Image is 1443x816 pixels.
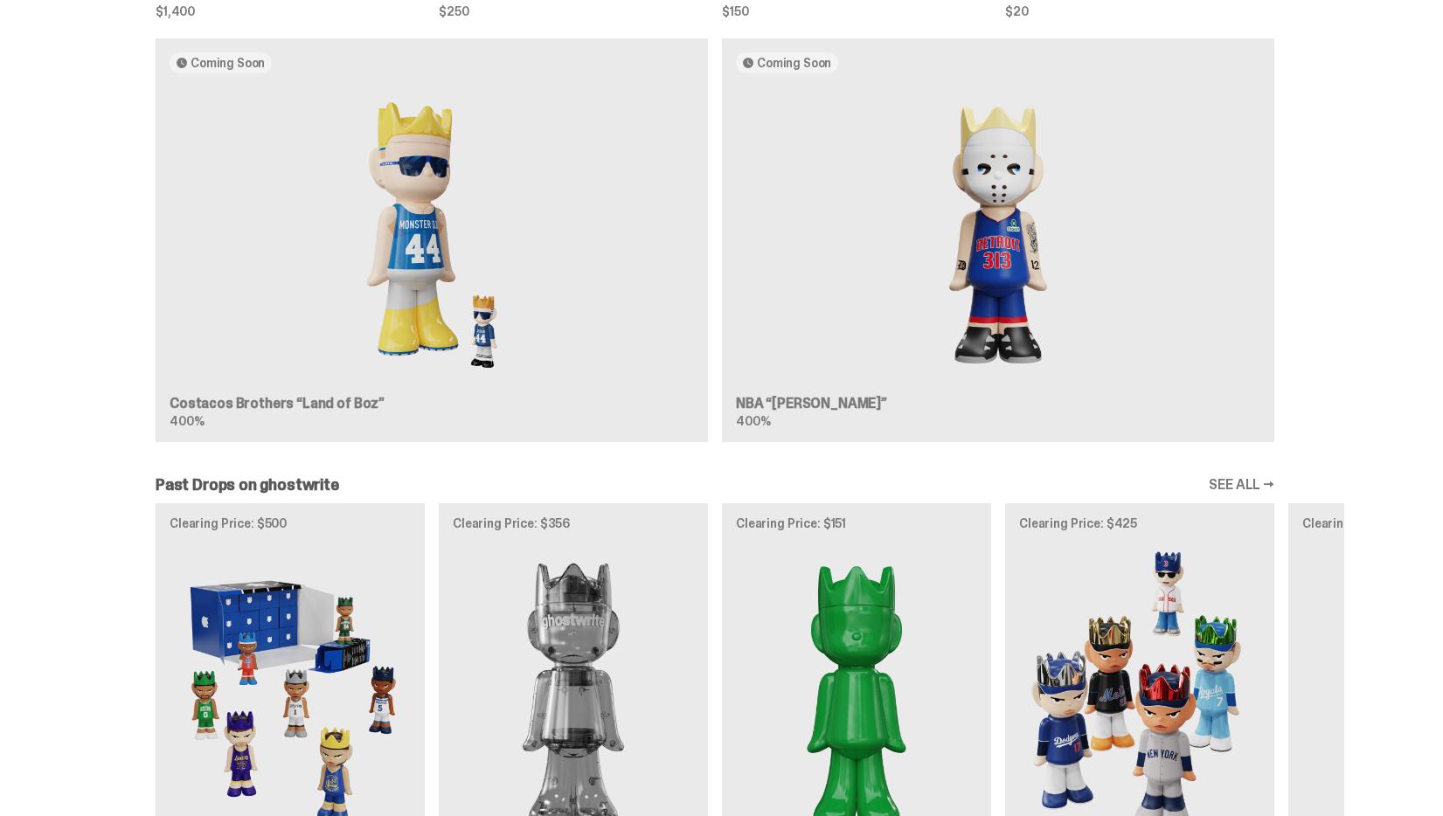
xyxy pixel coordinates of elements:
p: Clearing Price: $500 [170,517,411,529]
span: 400% [736,413,770,429]
span: $150 [722,5,991,17]
h3: Costacos Brothers “Land of Boz” [170,397,694,411]
span: $20 [1005,5,1274,17]
span: Coming Soon [757,56,831,70]
span: 400% [170,413,204,429]
img: Land of Boz [170,87,694,383]
p: Clearing Price: $151 [736,517,977,529]
span: $250 [439,5,708,17]
h3: NBA “[PERSON_NAME]” [736,397,1260,411]
span: Coming Soon [191,56,265,70]
span: $1,400 [156,5,425,17]
h2: Past Drops on ghostwrite [156,477,339,493]
img: Eminem [736,87,1260,383]
p: Clearing Price: $356 [453,517,694,529]
a: SEE ALL → [1209,478,1274,492]
p: Clearing Price: $425 [1019,517,1260,529]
